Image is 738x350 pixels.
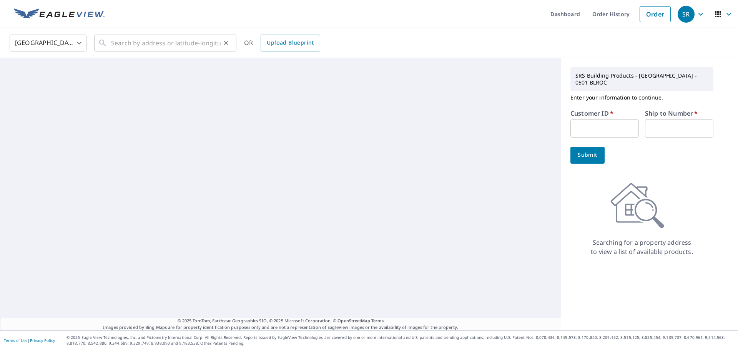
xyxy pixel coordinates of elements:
[261,35,320,51] a: Upload Blueprint
[10,32,86,54] div: [GEOGRAPHIC_DATA]
[30,338,55,343] a: Privacy Policy
[4,338,55,343] p: |
[570,91,713,104] p: Enter your information to continue.
[221,38,231,48] button: Clear
[590,238,693,256] p: Searching for a property address to view a list of available products.
[66,335,734,346] p: © 2025 Eagle View Technologies, Inc. and Pictometry International Corp. All Rights Reserved. Repo...
[572,69,711,89] p: SRS Building Products - [GEOGRAPHIC_DATA] - 0501 BLROC
[14,8,105,20] img: EV Logo
[244,35,320,51] div: OR
[178,318,384,324] span: © 2025 TomTom, Earthstar Geographics SIO, © 2025 Microsoft Corporation, ©
[371,318,384,323] a: Terms
[640,6,671,22] a: Order
[111,32,221,54] input: Search by address or latitude-longitude
[645,110,698,116] label: Ship to Number
[577,150,598,160] span: Submit
[337,318,370,323] a: OpenStreetMap
[267,38,314,48] span: Upload Blueprint
[678,6,695,23] div: SR
[4,338,28,343] a: Terms of Use
[570,147,605,164] button: Submit
[570,110,613,116] label: Customer ID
